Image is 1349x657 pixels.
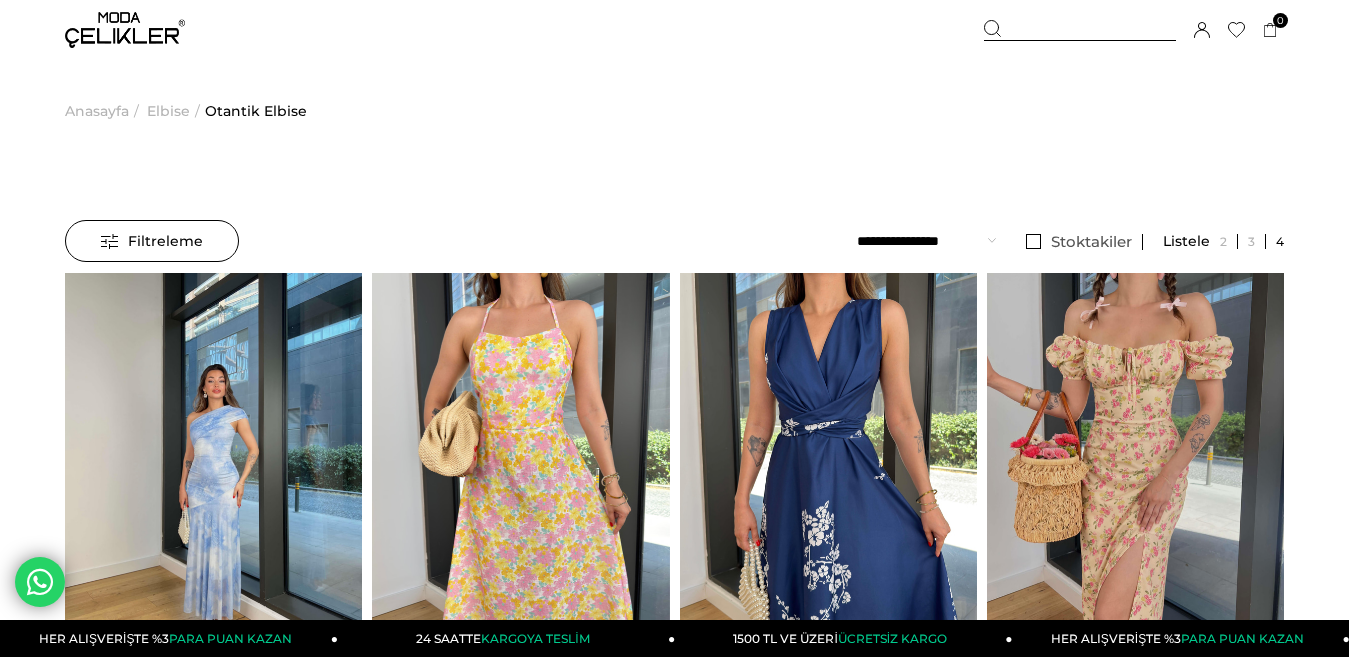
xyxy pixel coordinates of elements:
a: 0 [1263,23,1278,38]
span: KARGOYA TESLİM [481,631,589,646]
li: > [147,60,205,162]
a: Elbise [147,60,190,162]
a: 24 SAATTEKARGOYA TESLİM [338,620,675,657]
span: PARA PUAN KAZAN [1181,631,1304,646]
span: Stoktakiler [1051,232,1132,251]
span: PARA PUAN KAZAN [169,631,292,646]
span: 0 [1273,13,1288,28]
a: 1500 TL VE ÜZERİÜCRETSİZ KARGO [675,620,1012,657]
a: HER ALIŞVERİŞTE %3PARA PUAN KAZAN [1,620,338,657]
a: Stoktakiler [1016,234,1143,250]
span: Filtreleme [101,221,203,261]
img: logo [65,12,185,48]
a: Anasayfa [65,60,129,162]
li: > [65,60,144,162]
span: ÜCRETSİZ KARGO [838,631,947,646]
a: Otantik Elbise [205,60,307,162]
